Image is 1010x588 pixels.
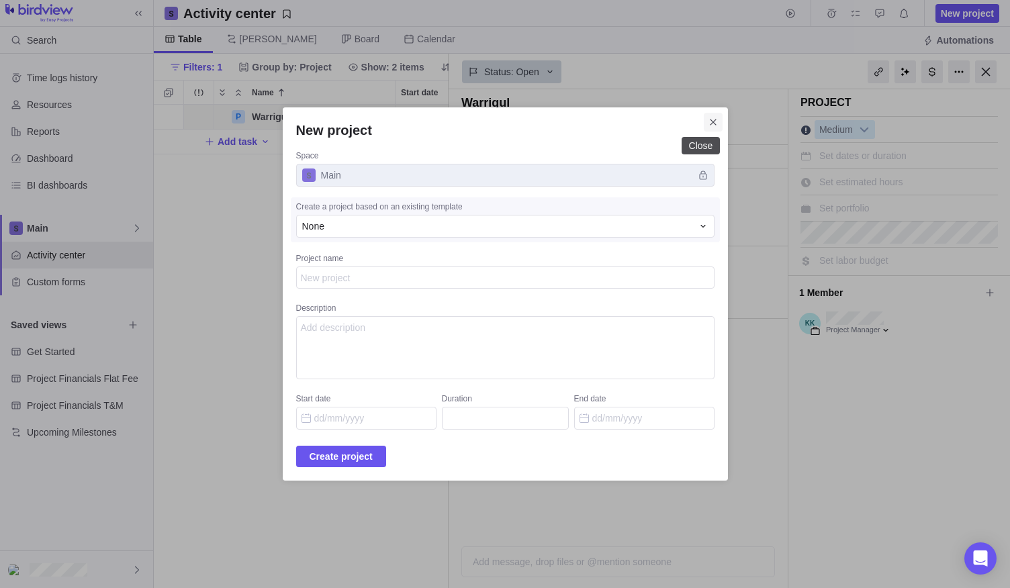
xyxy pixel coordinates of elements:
[296,446,386,467] span: Create project
[689,140,713,151] div: Close
[574,393,715,407] div: End date
[574,407,715,430] input: End date
[296,303,715,316] div: Description
[310,448,373,464] span: Create project
[296,393,437,407] div: Start date
[296,121,715,140] h2: New project
[302,219,324,233] span: None
[296,150,715,164] div: Space
[296,407,437,430] input: Start date
[296,316,715,379] textarea: Description
[296,266,715,289] textarea: Project name
[296,201,715,215] div: Create a project based on an existing template
[964,542,997,575] div: Open Intercom Messenger
[442,393,569,407] div: Duration
[704,113,723,132] span: Close
[296,253,715,266] div: Project name
[283,107,728,481] div: New project
[442,407,569,430] input: Duration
